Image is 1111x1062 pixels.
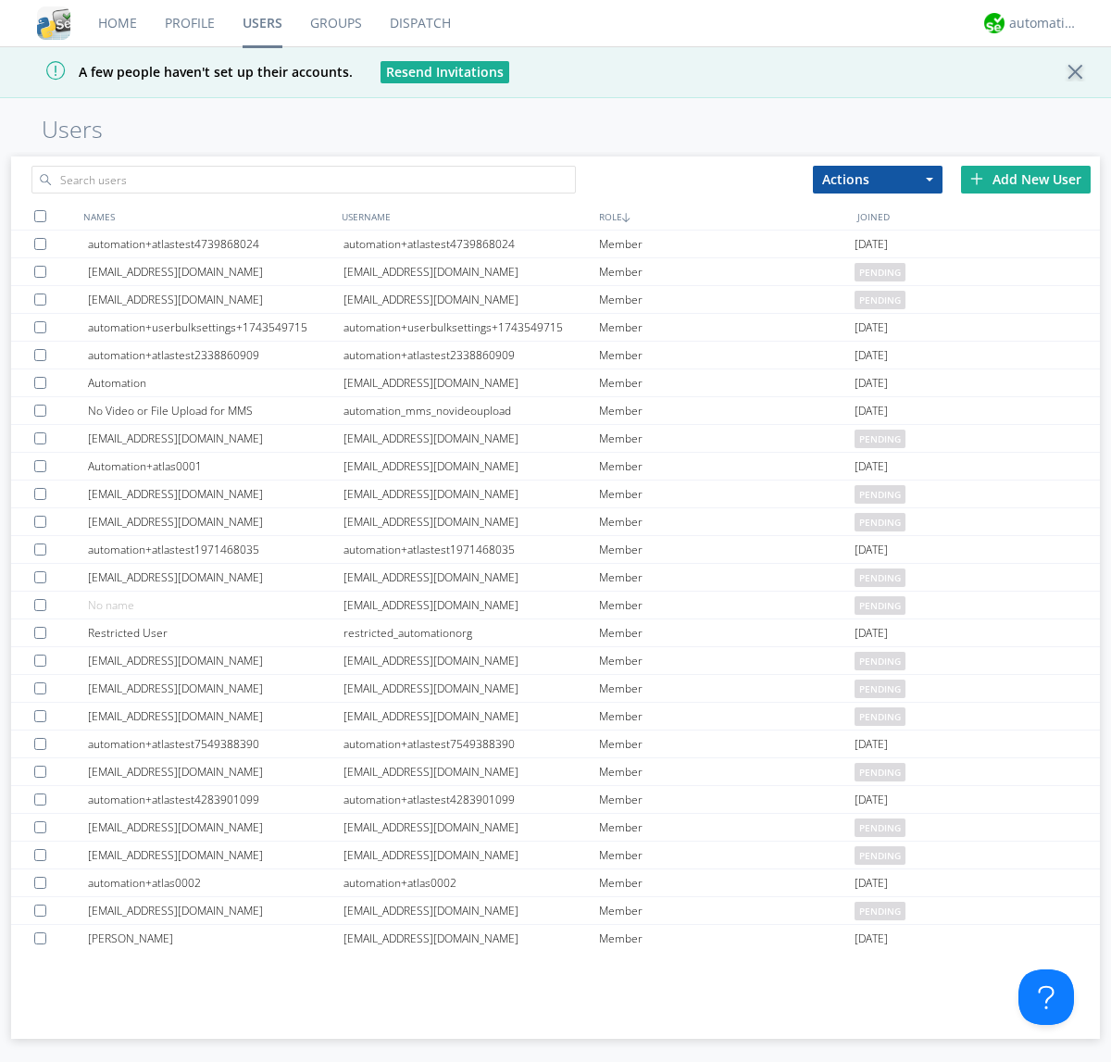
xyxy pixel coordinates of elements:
[88,286,343,313] div: [EMAIL_ADDRESS][DOMAIN_NAME]
[1009,14,1079,32] div: automation+atlas
[11,536,1100,564] a: automation+atlastest1971468035automation+atlastest1971468035Member[DATE]
[599,647,855,674] div: Member
[88,786,343,813] div: automation+atlastest4283901099
[88,453,343,480] div: Automation+atlas0001
[855,619,888,647] span: [DATE]
[337,203,595,230] div: USERNAME
[88,597,134,613] span: No name
[11,731,1100,758] a: automation+atlastest7549388390automation+atlastest7549388390Member[DATE]
[343,592,599,618] div: [EMAIL_ADDRESS][DOMAIN_NAME]
[961,166,1091,194] div: Add New User
[11,703,1100,731] a: [EMAIL_ADDRESS][DOMAIN_NAME][EMAIL_ADDRESS][DOMAIN_NAME]Memberpending
[88,508,343,535] div: [EMAIL_ADDRESS][DOMAIN_NAME]
[599,869,855,896] div: Member
[970,172,983,185] img: plus.svg
[599,258,855,285] div: Member
[855,369,888,397] span: [DATE]
[855,786,888,814] span: [DATE]
[599,592,855,618] div: Member
[855,731,888,758] span: [DATE]
[11,869,1100,897] a: automation+atlas0002automation+atlas0002Member[DATE]
[88,758,343,785] div: [EMAIL_ADDRESS][DOMAIN_NAME]
[88,869,343,896] div: automation+atlas0002
[855,430,905,448] span: pending
[11,758,1100,786] a: [EMAIL_ADDRESS][DOMAIN_NAME][EMAIL_ADDRESS][DOMAIN_NAME]Memberpending
[31,166,576,194] input: Search users
[11,897,1100,925] a: [EMAIL_ADDRESS][DOMAIN_NAME][EMAIL_ADDRESS][DOMAIN_NAME]Memberpending
[11,314,1100,342] a: automation+userbulksettings+1743549715automation+userbulksettings+1743549715Member[DATE]
[88,675,343,702] div: [EMAIL_ADDRESS][DOMAIN_NAME]
[599,731,855,757] div: Member
[599,369,855,396] div: Member
[855,925,888,953] span: [DATE]
[343,925,599,952] div: [EMAIL_ADDRESS][DOMAIN_NAME]
[343,897,599,924] div: [EMAIL_ADDRESS][DOMAIN_NAME]
[11,453,1100,481] a: Automation+atlas0001[EMAIL_ADDRESS][DOMAIN_NAME]Member[DATE]
[11,258,1100,286] a: [EMAIL_ADDRESS][DOMAIN_NAME][EMAIL_ADDRESS][DOMAIN_NAME]Memberpending
[855,869,888,897] span: [DATE]
[855,763,905,781] span: pending
[855,485,905,504] span: pending
[88,619,343,646] div: Restricted User
[88,703,343,730] div: [EMAIL_ADDRESS][DOMAIN_NAME]
[855,680,905,698] span: pending
[855,652,905,670] span: pending
[984,13,1005,33] img: d2d01cd9b4174d08988066c6d424eccd
[88,814,343,841] div: [EMAIL_ADDRESS][DOMAIN_NAME]
[599,453,855,480] div: Member
[599,786,855,813] div: Member
[11,481,1100,508] a: [EMAIL_ADDRESS][DOMAIN_NAME][EMAIL_ADDRESS][DOMAIN_NAME]Memberpending
[599,342,855,369] div: Member
[855,513,905,531] span: pending
[599,675,855,702] div: Member
[343,869,599,896] div: automation+atlas0002
[343,731,599,757] div: automation+atlastest7549388390
[343,758,599,785] div: [EMAIL_ADDRESS][DOMAIN_NAME]
[88,842,343,868] div: [EMAIL_ADDRESS][DOMAIN_NAME]
[88,314,343,341] div: automation+userbulksettings+1743549715
[88,564,343,591] div: [EMAIL_ADDRESS][DOMAIN_NAME]
[88,481,343,507] div: [EMAIL_ADDRESS][DOMAIN_NAME]
[855,902,905,920] span: pending
[594,203,853,230] div: ROLE
[343,314,599,341] div: automation+userbulksettings+1743549715
[599,925,855,952] div: Member
[11,342,1100,369] a: automation+atlastest2338860909automation+atlastest2338860909Member[DATE]
[853,203,1111,230] div: JOINED
[855,818,905,837] span: pending
[855,453,888,481] span: [DATE]
[599,397,855,424] div: Member
[343,231,599,257] div: automation+atlastest4739868024
[343,786,599,813] div: automation+atlastest4283901099
[855,314,888,342] span: [DATE]
[88,369,343,396] div: Automation
[14,63,353,81] span: A few people haven't set up their accounts.
[88,397,343,424] div: No Video or File Upload for MMS
[11,286,1100,314] a: [EMAIL_ADDRESS][DOMAIN_NAME][EMAIL_ADDRESS][DOMAIN_NAME]Memberpending
[599,314,855,341] div: Member
[599,703,855,730] div: Member
[88,231,343,257] div: automation+atlastest4739868024
[343,842,599,868] div: [EMAIL_ADDRESS][DOMAIN_NAME]
[37,6,70,40] img: cddb5a64eb264b2086981ab96f4c1ba7
[11,786,1100,814] a: automation+atlastest4283901099automation+atlastest4283901099Member[DATE]
[11,397,1100,425] a: No Video or File Upload for MMSautomation_mms_novideouploadMember[DATE]
[855,846,905,865] span: pending
[88,925,343,952] div: [PERSON_NAME]
[79,203,337,230] div: NAMES
[11,814,1100,842] a: [EMAIL_ADDRESS][DOMAIN_NAME][EMAIL_ADDRESS][DOMAIN_NAME]Memberpending
[599,897,855,924] div: Member
[343,453,599,480] div: [EMAIL_ADDRESS][DOMAIN_NAME]
[599,508,855,535] div: Member
[599,619,855,646] div: Member
[343,536,599,563] div: automation+atlastest1971468035
[599,286,855,313] div: Member
[855,536,888,564] span: [DATE]
[599,231,855,257] div: Member
[343,564,599,591] div: [EMAIL_ADDRESS][DOMAIN_NAME]
[855,596,905,615] span: pending
[599,758,855,785] div: Member
[599,481,855,507] div: Member
[381,61,509,83] button: Resend Invitations
[343,481,599,507] div: [EMAIL_ADDRESS][DOMAIN_NAME]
